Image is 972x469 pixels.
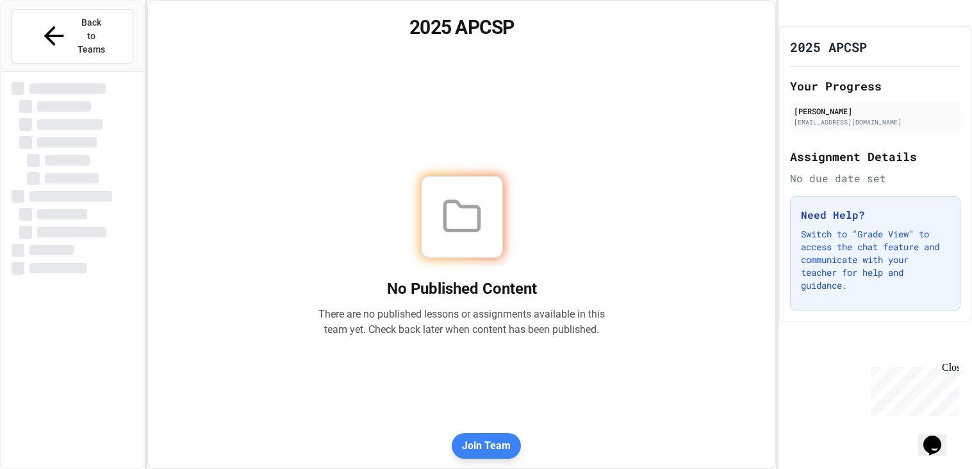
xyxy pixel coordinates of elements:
span: Back to Teams [76,16,106,56]
iframe: chat widget [918,418,959,456]
p: There are no published lessons or assignments available in this team yet. Check back later when c... [318,307,605,337]
button: Back to Teams [12,9,133,64]
div: No due date set [790,171,960,186]
div: Chat with us now!Close [5,5,88,81]
h2: No Published Content [318,278,605,299]
button: Join Team [452,433,521,459]
div: [PERSON_NAME] [794,105,957,117]
h2: Your Progress [790,77,960,95]
h3: Need Help? [801,207,950,223]
h1: 2025 APCSP [163,16,760,39]
iframe: chat widget [866,362,959,416]
h2: Assignment Details [790,148,960,166]
h1: 2025 APCSP [790,38,867,56]
p: Switch to "Grade View" to access the chat feature and communicate with your teacher for help and ... [801,228,950,292]
div: [EMAIL_ADDRESS][DOMAIN_NAME] [794,117,957,127]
